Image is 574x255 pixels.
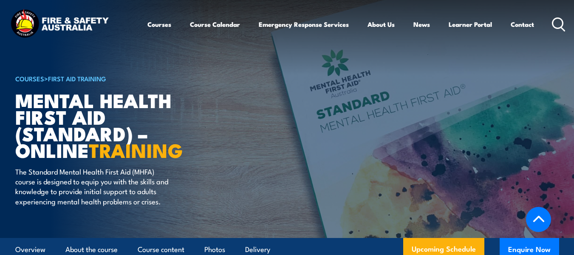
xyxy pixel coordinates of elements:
a: Course Calendar [190,14,240,34]
a: First Aid Training [48,74,106,83]
strong: TRAINING [89,135,183,164]
a: Courses [147,14,171,34]
a: COURSES [15,74,44,83]
a: About Us [368,14,395,34]
h6: > [15,73,225,83]
a: News [413,14,430,34]
h1: Mental Health First Aid (Standard) – Online [15,92,225,158]
p: The Standard Mental Health First Aid (MHFA) course is designed to equip you with the skills and k... [15,166,170,206]
a: Learner Portal [449,14,492,34]
a: Contact [511,14,534,34]
a: Emergency Response Services [259,14,349,34]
